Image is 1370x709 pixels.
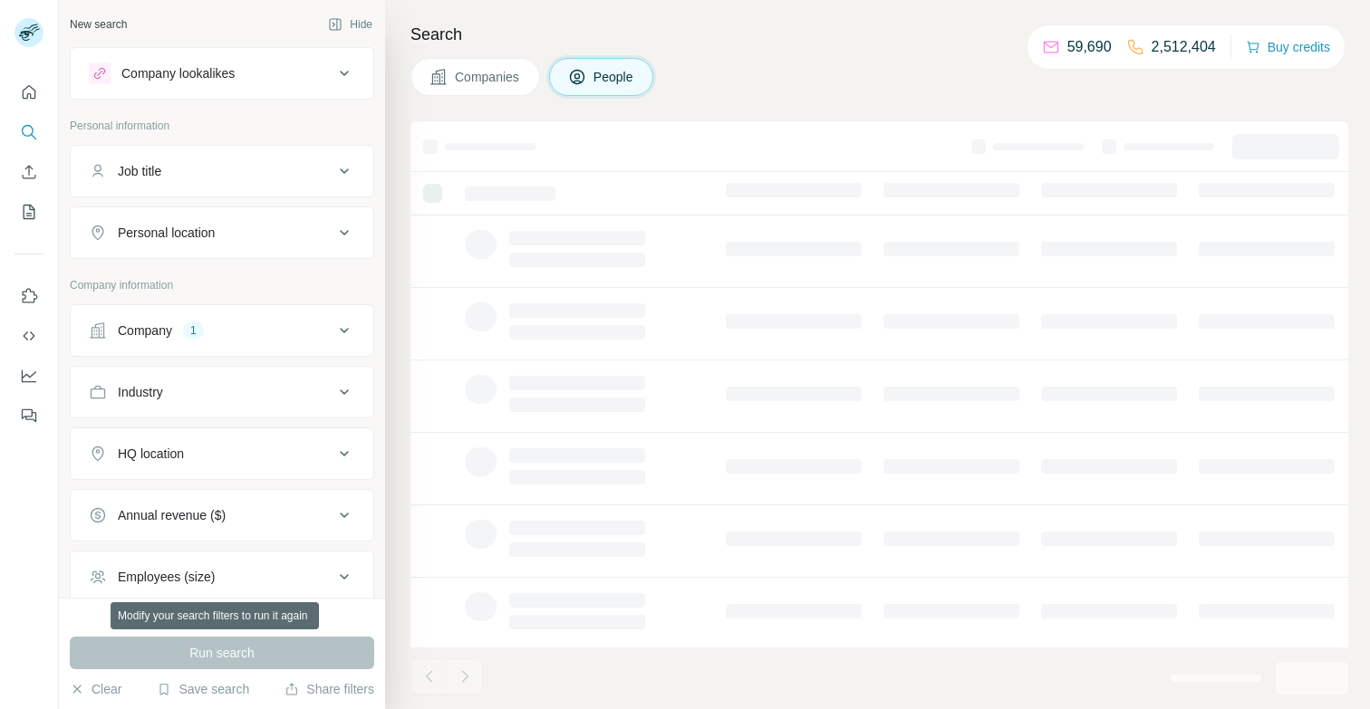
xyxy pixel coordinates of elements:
[71,370,373,414] button: Industry
[315,11,385,38] button: Hide
[71,149,373,193] button: Job title
[71,432,373,475] button: HQ location
[410,22,1348,47] h4: Search
[71,52,373,95] button: Company lookalikes
[14,399,43,432] button: Feedback
[14,156,43,188] button: Enrich CSV
[118,383,163,401] div: Industry
[118,321,172,340] div: Company
[1067,36,1112,58] p: 59,690
[71,309,373,352] button: Company1
[118,568,215,586] div: Employees (size)
[14,359,43,392] button: Dashboard
[455,68,521,86] span: Companies
[118,445,184,463] div: HQ location
[70,277,374,293] p: Company information
[118,224,215,242] div: Personal location
[118,162,161,180] div: Job title
[1246,34,1330,60] button: Buy credits
[71,555,373,599] button: Employees (size)
[150,609,295,626] div: 0 search results remaining
[285,680,374,698] button: Share filters
[14,76,43,109] button: Quick start
[14,196,43,228] button: My lists
[118,506,226,524] div: Annual revenue ($)
[14,280,43,312] button: Use Surfe on LinkedIn
[70,118,374,134] p: Personal information
[14,320,43,352] button: Use Surfe API
[71,493,373,537] button: Annual revenue ($)
[14,116,43,149] button: Search
[121,64,235,82] div: Company lookalikes
[1152,36,1216,58] p: 2,512,404
[70,16,127,33] div: New search
[157,680,249,698] button: Save search
[183,322,204,339] div: 1
[70,680,121,698] button: Clear
[593,68,635,86] span: People
[71,211,373,254] button: Personal location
